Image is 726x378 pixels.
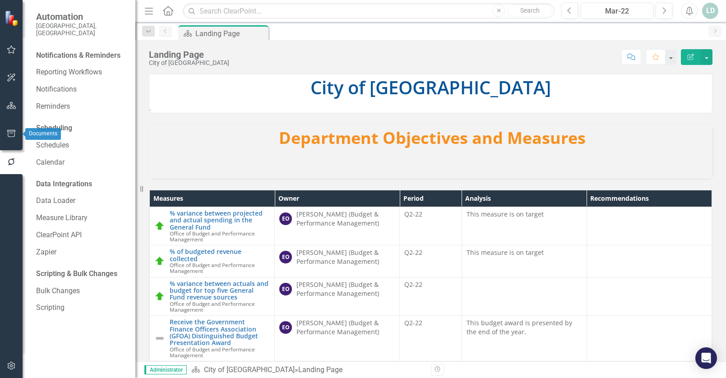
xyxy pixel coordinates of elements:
[467,210,582,219] p: This measure is on target
[296,280,395,298] div: [PERSON_NAME] (Budget & Performance Management)
[36,179,92,189] div: Data Integrations
[170,248,270,262] a: % of budgeted revenue collected
[296,248,395,266] div: [PERSON_NAME] (Budget & Performance Management)
[404,280,457,289] div: Q2-22
[170,280,270,301] a: % variance between actuals and budget for top five General Fund revenue sources
[36,84,126,95] a: Notifications
[36,67,126,78] a: Reporting Workflows
[310,75,551,100] span: City of [GEOGRAPHIC_DATA]
[36,213,126,223] a: Measure Library
[587,277,712,316] td: Double-Click to Edit
[404,210,457,219] div: Q2-22
[507,5,552,17] button: Search
[462,245,587,277] td: Double-Click to Edit
[150,207,275,245] td: Double-Click to Edit Right Click for Context Menu
[36,157,126,168] a: Calendar
[275,207,400,245] td: Double-Click to Edit
[462,207,587,245] td: Double-Click to Edit
[587,207,712,245] td: Double-Click to Edit
[170,300,255,313] span: Office of Budget and Performance Management
[154,291,165,302] img: On Track (80% or higher)
[462,277,587,316] td: Double-Click to Edit
[587,245,712,277] td: Double-Click to Edit
[149,60,229,66] div: City of [GEOGRAPHIC_DATA]
[298,365,342,374] div: Landing Page
[275,277,400,316] td: Double-Click to Edit
[157,129,708,147] h3: Department Objectives and Measures
[279,251,292,263] div: EO
[467,248,582,257] p: This measure is on target
[36,286,126,296] a: Bulk Changes
[191,365,424,375] div: »
[587,316,712,361] td: Double-Click to Edit
[144,365,187,374] span: Administrator
[462,316,587,361] td: Double-Click to Edit
[36,196,126,206] a: Data Loader
[36,230,126,240] a: ClearPoint API
[520,7,540,14] span: Search
[149,50,229,60] div: Landing Page
[149,102,712,113] p: .
[36,269,117,279] div: Scripting & Bulk Changes
[36,140,126,151] a: Schedules
[25,128,61,140] div: Documents
[150,277,275,316] td: Double-Click to Edit Right Click for Context Menu
[584,6,650,17] div: Mar-22
[150,245,275,277] td: Double-Click to Edit Right Click for Context Menu
[183,3,555,19] input: Search ClearPoint...
[695,347,717,369] div: Open Intercom Messenger
[36,101,126,112] a: Reminders
[296,318,395,337] div: [PERSON_NAME] (Budget & Performance Management)
[36,247,126,258] a: Zapier
[275,245,400,277] td: Double-Click to Edit
[154,333,165,344] img: Not Defined
[170,261,255,274] span: Office of Budget and Performance Management
[404,318,457,327] div: Q2-22
[702,3,718,19] button: LD
[36,303,126,313] a: Scripting
[36,123,72,134] div: Scheduling
[154,256,165,267] img: On Track (80% or higher)
[275,316,400,361] td: Double-Click to Edit
[36,51,120,61] div: Notifications & Reminders
[204,365,295,374] a: City of [GEOGRAPHIC_DATA]
[170,210,270,230] a: % variance between projected and actual spending in the General Fund
[467,318,582,337] p: This budget award is presented by the end of the year.
[170,346,255,359] span: Office of Budget and Performance Management
[279,212,292,225] div: EO
[170,318,270,346] a: Receive the Government Finance Officers Association (GFOA) Distinguished Budget Presentation Award
[154,221,165,231] img: On Track (80% or higher)
[296,210,395,228] div: [PERSON_NAME] (Budget & Performance Management)
[170,230,255,243] span: Office of Budget and Performance Management
[36,22,126,37] small: [GEOGRAPHIC_DATA], [GEOGRAPHIC_DATA]
[195,28,266,39] div: Landing Page
[150,316,275,361] td: Double-Click to Edit Right Click for Context Menu
[36,11,126,22] span: Automation
[279,283,292,295] div: EO
[404,248,457,257] div: Q2-22
[279,321,292,334] div: EO
[5,10,20,26] img: ClearPoint Strategy
[581,3,653,19] button: Mar-22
